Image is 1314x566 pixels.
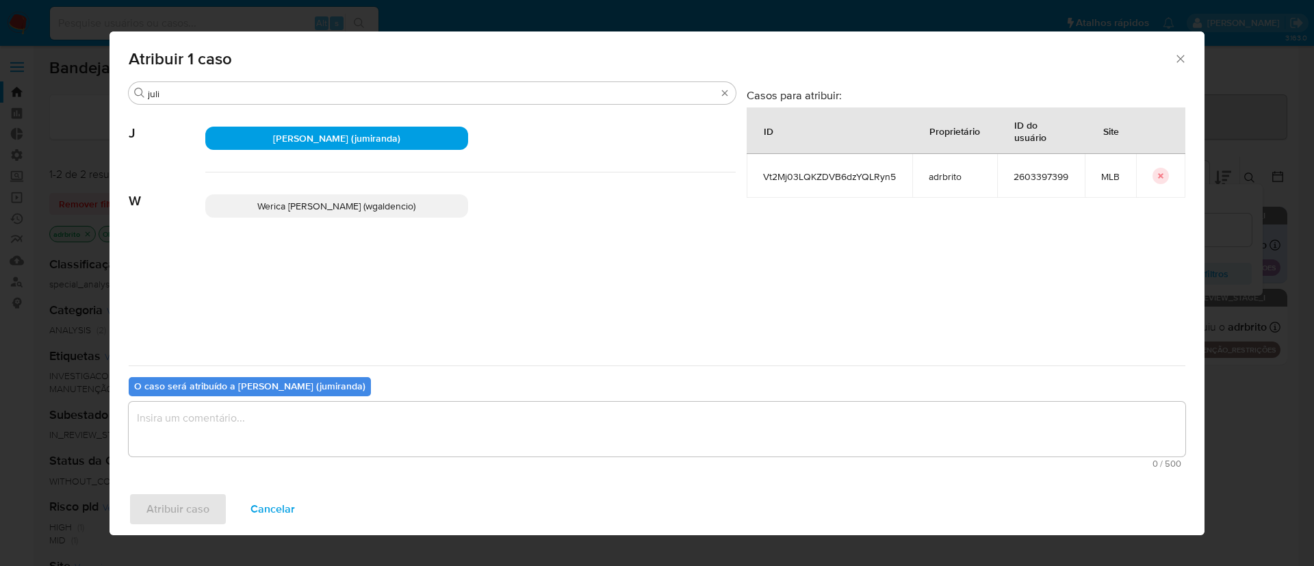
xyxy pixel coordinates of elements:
div: assign-modal [109,31,1204,535]
div: [PERSON_NAME] (jumiranda) [205,127,468,150]
button: Borrar [719,88,730,99]
div: ID [747,114,790,147]
div: Proprietário [913,114,996,147]
input: Analista de pesquisa [148,88,717,100]
button: Fechar a janela [1174,52,1186,64]
span: Cancelar [250,494,295,524]
h3: Casos para atribuir: [747,88,1185,102]
span: Werica [PERSON_NAME] (wgaldencio) [257,199,415,213]
span: 2603397399 [1014,170,1068,183]
span: [PERSON_NAME] (jumiranda) [273,131,400,145]
span: adrbrito [929,170,981,183]
span: Vt2Mj03LQKZDVB6dzYQLRyn5 [763,170,896,183]
button: Cancelar [233,493,313,526]
span: J [129,105,205,142]
div: ID do usuário [998,108,1084,153]
span: Máximo 500 caracteres [133,459,1181,468]
span: W [129,172,205,209]
span: MLB [1101,170,1120,183]
button: Buscar [134,88,145,99]
span: Atribuir 1 caso [129,51,1174,67]
div: Site [1087,114,1135,147]
button: icon-button [1152,168,1169,184]
div: Werica [PERSON_NAME] (wgaldencio) [205,194,468,218]
b: O caso será atribuído a [PERSON_NAME] (jumiranda) [134,379,365,393]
